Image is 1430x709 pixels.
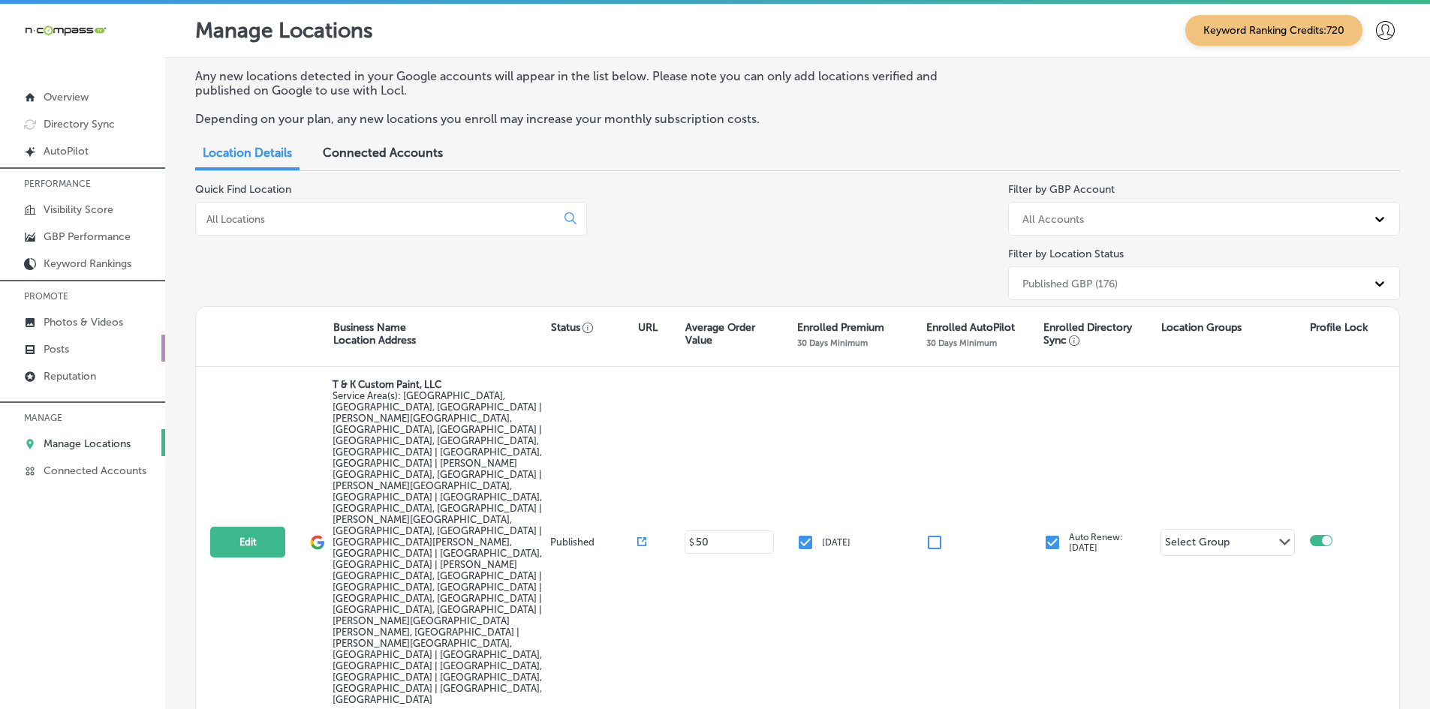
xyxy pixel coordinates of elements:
[195,69,978,98] p: Any new locations detected in your Google accounts will appear in the list below. Please note you...
[689,537,694,548] p: $
[797,321,884,334] p: Enrolled Premium
[551,321,638,334] p: Status
[44,203,113,216] p: Visibility Score
[44,464,146,477] p: Connected Accounts
[323,146,443,160] span: Connected Accounts
[1310,321,1377,334] p: Profile Lock
[210,527,285,557] button: Edit
[44,145,89,158] p: AutoPilot
[333,390,542,705] span: Nocatee, FL, USA | Asbury Lake, FL, USA | Jacksonville, FL, USA | Lawtey, FL 32058, USA | Starke,...
[1165,536,1230,553] div: Select Group
[44,230,131,243] p: GBP Performance
[926,338,997,348] p: 30 Days Minimum
[44,437,131,450] p: Manage Locations
[1043,321,1153,347] p: Enrolled Directory Sync
[44,316,123,329] p: Photos & Videos
[550,536,637,548] p: Published
[1161,321,1242,334] p: Location Groups
[203,146,292,160] span: Location Details
[822,537,850,548] p: [DATE]
[44,370,96,383] p: Reputation
[1008,183,1115,196] label: Filter by GBP Account
[1022,212,1084,225] div: All Accounts
[44,118,115,131] p: Directory Sync
[1008,248,1124,260] label: Filter by Location Status
[44,91,89,104] p: Overview
[44,257,131,270] p: Keyword Rankings
[24,23,107,38] img: 660ab0bf-5cc7-4cb8-ba1c-48b5ae0f18e60NCTV_CLogo_TV_Black_-500x88.png
[195,18,373,43] p: Manage Locations
[205,212,552,226] input: All Locations
[1185,15,1362,46] span: Keyword Ranking Credits: 720
[195,183,291,196] label: Quick Find Location
[1022,277,1118,290] div: Published GBP (176)
[638,321,658,334] p: URL
[797,338,868,348] p: 30 Days Minimum
[310,535,325,550] img: logo
[685,321,755,347] p: Average Order Value
[926,321,1015,334] p: Enrolled AutoPilot
[1069,532,1123,553] p: Auto Renew: [DATE]
[333,379,546,390] p: T & K Custom Paint, LLC
[333,321,416,347] p: Business Name Location Address
[44,343,69,356] p: Posts
[195,112,978,126] p: Depending on your plan, any new locations you enroll may increase your monthly subscription costs.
